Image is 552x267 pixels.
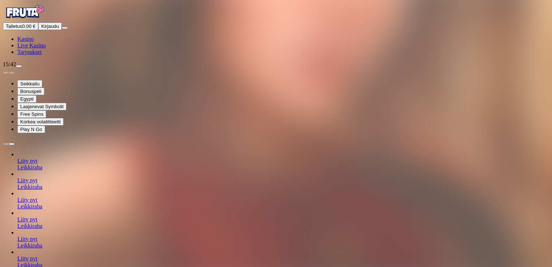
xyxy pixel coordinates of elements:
[17,88,44,95] button: Bonuspeli
[20,111,43,117] span: Free Spins
[3,3,46,21] img: Fruta
[9,143,14,145] button: next slide
[17,255,38,262] a: Liity nyt
[17,110,46,118] button: Free Spins
[22,24,35,29] span: 0.00 €
[20,81,39,86] span: Seikkailu
[17,118,64,126] button: Korkea volatiliteetti
[17,164,42,170] a: Leikkiraha
[20,96,34,102] span: Egypti
[17,184,42,190] a: Leikkiraha
[17,36,34,42] a: Kasino
[17,80,42,88] button: Seikkailu
[17,216,38,223] a: Liity nyt
[3,22,38,30] button: Talletusplus icon0.00 €
[17,236,38,242] a: Liity nyt
[20,89,42,94] span: Bonuspeli
[62,27,68,29] button: menu
[17,42,46,48] a: Live Kasino
[3,16,46,22] a: Fruta
[17,103,66,110] button: Laajenevat Symbolit
[3,72,9,74] button: prev slide
[17,242,42,249] a: Leikkiraha
[9,72,14,74] button: next slide
[17,126,45,133] button: Play N Go
[17,197,38,203] a: Liity nyt
[20,104,64,109] span: Laajenevat Symbolit
[3,36,549,55] nav: Main menu
[20,127,42,132] span: Play N Go
[17,158,38,164] a: Liity nyt
[16,65,22,67] button: live-chat
[38,22,62,30] button: Kirjaudu
[41,24,59,29] span: Kirjaudu
[3,143,9,145] button: prev slide
[6,24,22,29] span: Talletus
[17,223,42,229] a: Leikkiraha
[17,177,38,183] a: Liity nyt
[17,203,42,209] a: Leikkiraha
[17,49,42,55] a: Tarjoukset
[20,119,61,124] span: Korkea volatiliteetti
[17,95,36,103] button: Egypti
[3,3,549,55] nav: Primary
[3,61,16,67] span: 15:42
